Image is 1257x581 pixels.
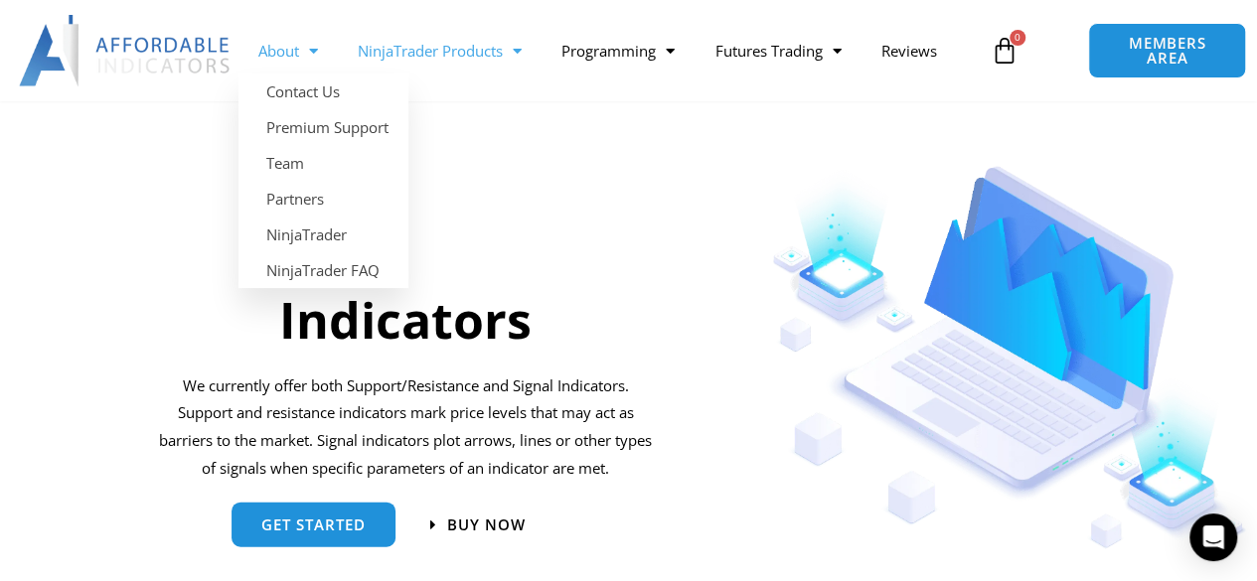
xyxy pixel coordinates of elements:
a: NinjaTrader [238,217,408,252]
span: MEMBERS AREA [1109,36,1225,66]
img: Indicators 1 | Affordable Indicators – NinjaTrader [772,167,1247,549]
div: Open Intercom Messenger [1189,513,1237,561]
a: get started [232,503,395,547]
img: LogoAI | Affordable Indicators – NinjaTrader [19,15,233,86]
a: Reviews [861,28,956,73]
a: 0 [961,22,1048,79]
a: MEMBERS AREA [1088,23,1246,78]
h2: Indicators [154,288,657,353]
a: About [238,28,338,73]
ul: About [238,73,408,288]
span: Buy now [447,517,526,532]
a: Programming [542,28,695,73]
a: Premium Support [238,109,408,145]
a: Team [238,145,408,181]
a: Futures Trading [695,28,861,73]
a: Buy now [430,517,526,532]
span: get started [261,517,366,532]
a: Partners [238,181,408,217]
nav: Menu [238,28,980,73]
a: NinjaTrader FAQ [238,252,408,288]
p: We currently offer both Support/Resistance and Signal Indicators. Support and resistance indicato... [154,372,657,483]
span: 0 [1010,30,1025,46]
a: NinjaTrader Products [338,28,542,73]
a: Contact Us [238,73,408,109]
